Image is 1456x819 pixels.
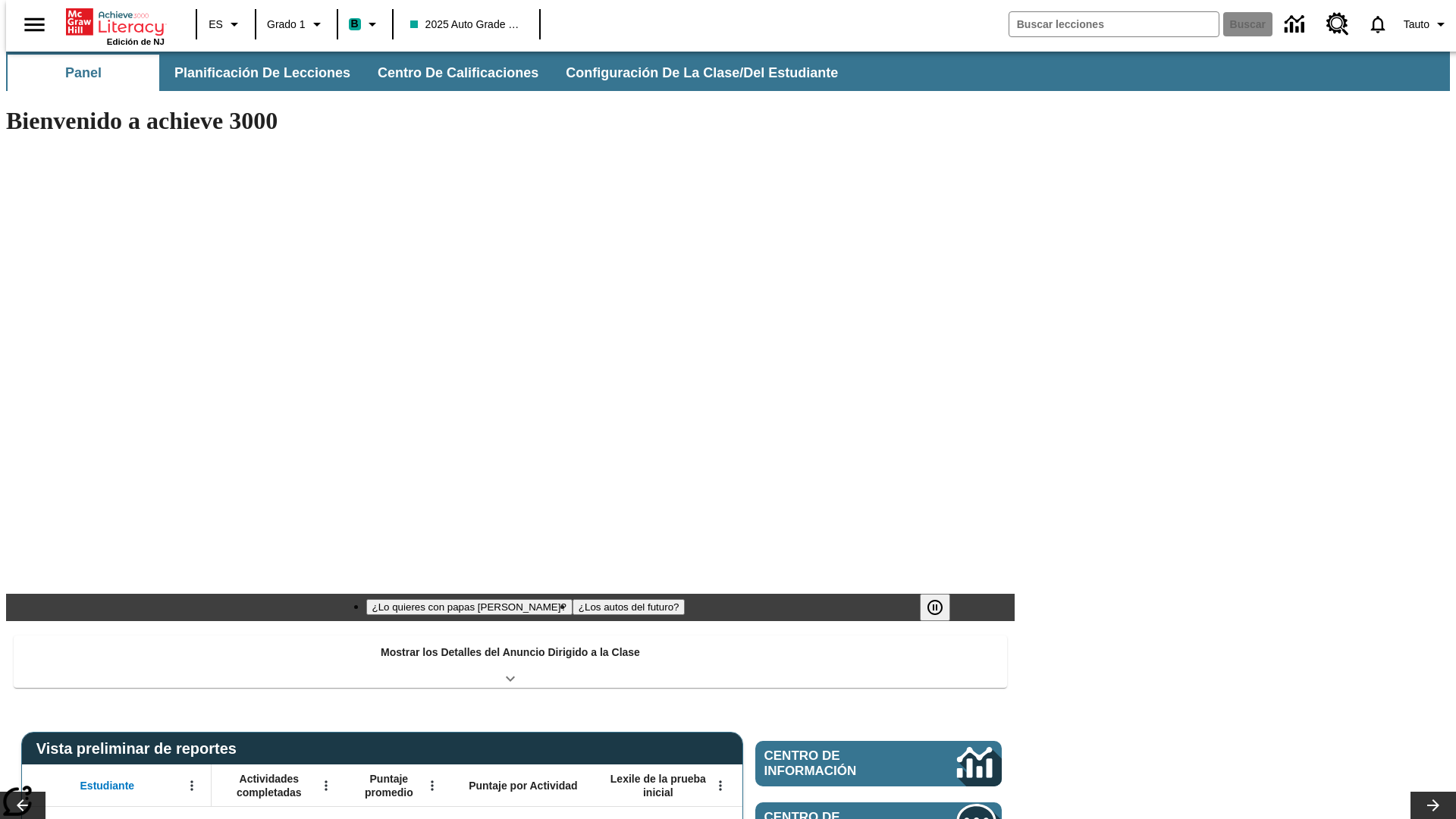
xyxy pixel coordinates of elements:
[6,55,852,91] div: Subbarra de navegación
[261,11,332,38] button: Grado: Grado 1, Elige un grado
[603,772,714,799] span: Lexile de la prueba inicial
[469,779,577,792] span: Puntaje por Actividad
[315,774,337,797] button: Abrir menú
[1009,12,1219,36] input: Buscar campo
[381,645,640,661] p: Mostrar los Detalles del Anuncio Dirigido a la Clase
[920,594,965,621] div: Pausar
[1276,4,1317,45] a: Centro de información
[66,7,165,37] a: Portada
[353,772,425,799] span: Puntaje promedio
[1358,5,1398,44] a: Notificaciones
[219,772,319,799] span: Actividades completadas
[66,5,165,46] div: Portada
[180,774,203,797] button: Abrir menú
[6,52,1450,91] div: Subbarra de navegación
[410,17,522,33] span: 2025 Auto Grade 1 A
[1404,17,1429,33] span: Tauto
[107,37,165,46] span: Edición de NJ
[162,55,362,91] button: Planificación de lecciones
[36,740,244,758] span: Vista preliminar de reportes
[1410,792,1456,819] button: Carrusel de lecciones, seguir
[267,17,306,33] span: Grado 1
[554,55,850,91] button: Configuración de la clase/del estudiante
[573,599,686,615] button: Diapositiva 2 ¿Los autos del futuro?
[80,779,135,792] span: Estudiante
[12,2,57,47] button: Abrir el menú lateral
[6,107,1015,135] h1: Bienvenido a achieve 3000
[1398,11,1456,38] button: Perfil/Configuración
[1317,4,1358,45] a: Centro de recursos, Se abrirá en una pestaña nueva.
[209,17,223,33] span: ES
[343,11,388,38] button: Boost El color de la clase es verde turquesa. Cambiar el color de la clase.
[366,55,551,91] button: Centro de calificaciones
[351,14,359,33] span: B
[8,55,159,91] button: Panel
[421,774,444,797] button: Abrir menú
[202,11,250,38] button: Lenguaje: ES, Selecciona un idioma
[920,594,950,621] button: Pausar
[764,748,906,779] span: Centro de información
[14,635,1007,688] div: Mostrar los Detalles del Anuncio Dirigido a la Clase
[366,599,573,615] button: Diapositiva 1 ¿Lo quieres con papas fritas?
[709,774,732,797] button: Abrir menú
[755,741,1002,786] a: Centro de información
